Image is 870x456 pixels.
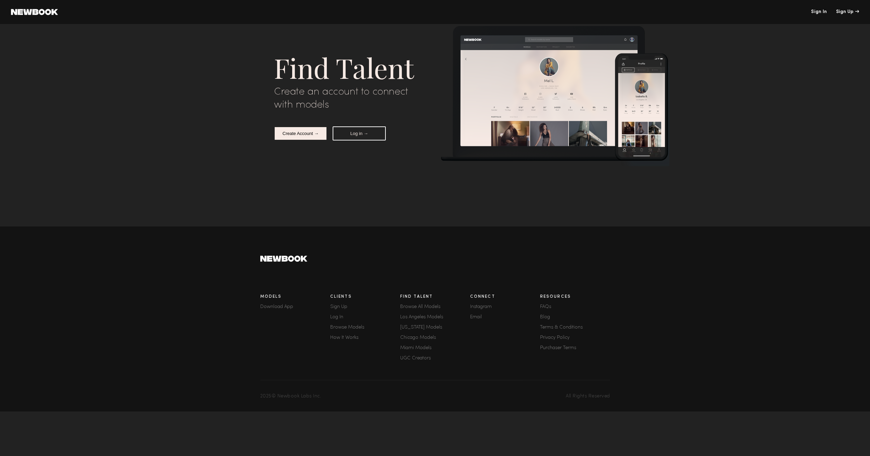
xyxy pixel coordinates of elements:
div: Sign Up [836,10,859,14]
a: FAQs [540,305,610,309]
a: Instagram [470,305,540,309]
a: Blog [540,315,610,320]
h3: Models [260,295,330,299]
span: 2025 © Newbook Labs Inc. [260,394,321,399]
div: Sign Up [330,305,400,309]
a: Terms & Conditions [540,325,610,330]
button: Log in → [333,126,386,140]
div: Create an account to connect with models [274,86,430,111]
a: Browse All Models [400,305,470,309]
a: Email [470,315,540,320]
h3: Clients [330,295,400,299]
a: Privacy Policy [540,335,610,340]
a: Miami Models [400,346,470,350]
a: Log In [330,315,400,320]
h3: Resources [540,295,610,299]
a: Download App [260,305,330,309]
button: Create Account → [274,126,327,140]
a: UGC Creators [400,356,470,361]
img: devices.png [441,26,669,166]
a: How It Works [330,335,400,340]
span: All Rights Reserved [566,394,610,399]
a: Sign In [811,10,827,14]
a: Los Angeles Models [400,315,470,320]
a: Purchaser Terms [540,346,610,350]
h3: Find Talent [400,295,470,299]
a: Chicago Models [400,335,470,340]
a: [US_STATE] Models [400,325,470,330]
a: Browse Models [330,325,400,330]
div: Find Talent [274,49,430,86]
h3: Connect [470,295,540,299]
